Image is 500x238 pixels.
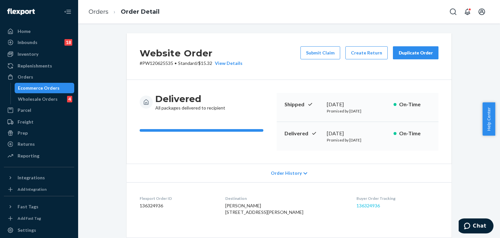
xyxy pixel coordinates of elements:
p: On-Time [399,101,431,108]
h2: Website Order [140,46,243,60]
p: Promised by [DATE] [327,137,388,143]
div: Returns [18,141,35,147]
h3: Delivered [155,93,225,105]
button: Open account menu [475,5,488,18]
button: Open notifications [461,5,474,18]
a: Add Fast Tag [4,215,74,222]
a: Replenishments [4,61,74,71]
span: • [174,60,177,66]
div: [DATE] [327,130,388,137]
div: Prep [18,130,28,136]
a: Ecommerce Orders [15,83,75,93]
button: Integrations [4,172,74,183]
img: Flexport logo [7,8,35,15]
div: Wholesale Orders [18,96,58,102]
div: Fast Tags [18,203,38,210]
div: Freight [18,119,34,125]
div: Ecommerce Orders [18,85,60,91]
div: Orders [18,74,33,80]
a: 136324936 [356,203,380,208]
a: Inbounds18 [4,37,74,48]
span: [PERSON_NAME] [STREET_ADDRESS][PERSON_NAME] [225,203,303,215]
a: Orders [89,8,108,15]
a: Orders [4,72,74,82]
p: Promised by [DATE] [327,108,388,114]
div: [DATE] [327,101,388,108]
button: Create Return [345,46,388,59]
div: Add Integration [18,186,47,192]
button: Open Search Box [447,5,460,18]
p: # PW120625535 / $15.32 [140,60,243,67]
div: Inventory [18,51,38,57]
button: Duplicate Order [393,46,438,59]
a: Home [4,26,74,37]
a: Settings [4,225,74,235]
span: Order History [271,170,302,176]
button: Submit Claim [300,46,340,59]
a: Wholesale Orders4 [15,94,75,104]
div: Parcel [18,107,31,113]
div: All packages delivered to recipient [155,93,225,111]
dt: Destination [225,196,346,201]
div: Integrations [18,174,45,181]
div: Duplicate Order [398,50,433,56]
div: 18 [64,39,72,46]
p: On-Time [399,130,431,137]
div: Inbounds [18,39,37,46]
dt: Flexport Order ID [140,196,215,201]
button: Fast Tags [4,201,74,212]
p: Shipped [285,101,322,108]
div: Add Fast Tag [18,216,41,221]
div: Replenishments [18,63,52,69]
a: Returns [4,139,74,149]
button: Help Center [482,102,495,136]
ol: breadcrumbs [83,2,165,22]
span: Standard [178,60,197,66]
a: Order Detail [121,8,160,15]
a: Add Integration [4,186,74,193]
a: Parcel [4,105,74,115]
p: Delivered [285,130,322,137]
div: Reporting [18,153,39,159]
div: Settings [18,227,36,233]
dt: Buyer Order Tracking [356,196,438,201]
button: Close Navigation [61,5,74,18]
a: Freight [4,117,74,127]
button: View Details [212,60,243,67]
a: Reporting [4,151,74,161]
a: Prep [4,128,74,138]
iframe: Opens a widget where you can chat to one of our agents [459,218,493,235]
dd: 136324936 [140,202,215,209]
a: Inventory [4,49,74,59]
div: 4 [67,96,72,102]
div: Home [18,28,31,35]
